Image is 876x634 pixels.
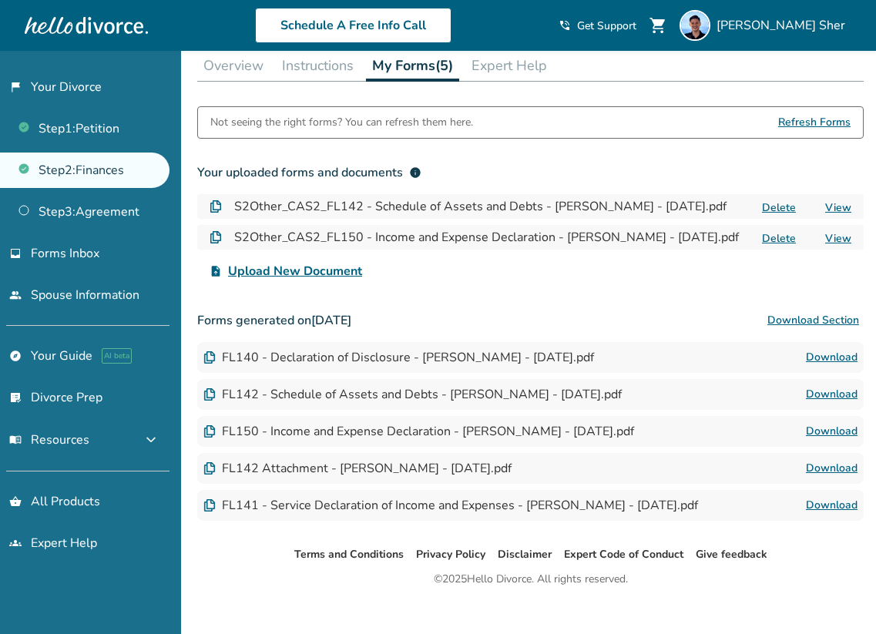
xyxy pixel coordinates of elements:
img: Omar Sher [680,10,710,41]
img: Document [203,388,216,401]
span: inbox [9,247,22,260]
a: Terms and Conditions [294,547,404,562]
img: Document [203,351,216,364]
span: menu_book [9,434,22,446]
span: phone_in_talk [559,19,571,32]
li: Give feedback [696,545,767,564]
a: Download [806,459,858,478]
img: Document [203,462,216,475]
span: Upload New Document [228,262,362,280]
span: shopping_cart [649,16,667,35]
h3: Forms generated on [DATE] [197,305,864,336]
a: Expert Code of Conduct [564,547,683,562]
button: Delete [757,230,800,247]
img: Document [210,200,222,213]
div: FL142 - Schedule of Assets and Debts - [PERSON_NAME] - [DATE].pdf [203,386,622,403]
h4: S2Other_CAS2_FL150 - Income and Expense Declaration - [PERSON_NAME] - [DATE].pdf [234,228,739,247]
span: [PERSON_NAME] Sher [717,17,851,34]
span: Resources [9,431,89,448]
span: Refresh Forms [778,107,851,138]
button: Delete [757,200,800,216]
a: View [825,200,851,215]
span: AI beta [102,348,132,364]
span: expand_more [142,431,160,449]
span: shopping_basket [9,495,22,508]
li: Disclaimer [498,545,552,564]
div: FL142 Attachment - [PERSON_NAME] - [DATE].pdf [203,460,512,477]
a: Download [806,385,858,404]
button: My Forms(5) [366,50,459,82]
span: groups [9,537,22,549]
a: Download [806,422,858,441]
a: Schedule A Free Info Call [255,8,451,43]
div: FL141 - Service Declaration of Income and Expenses - [PERSON_NAME] - [DATE].pdf [203,497,698,514]
span: explore [9,350,22,362]
span: upload_file [210,265,222,277]
a: phone_in_talkGet Support [559,18,636,33]
button: Expert Help [465,50,553,81]
img: Document [203,499,216,512]
span: people [9,289,22,301]
span: list_alt_check [9,391,22,404]
button: Overview [197,50,270,81]
button: Instructions [276,50,360,81]
span: flag_2 [9,81,22,93]
a: Download [806,348,858,367]
span: Forms Inbox [31,245,99,262]
div: Not seeing the right forms? You can refresh them here. [210,107,473,138]
a: Download [806,496,858,515]
h4: S2Other_CAS2_FL142 - Schedule of Assets and Debts - [PERSON_NAME] - [DATE].pdf [234,197,727,216]
div: © 2025 Hello Divorce. All rights reserved. [434,570,628,589]
span: info [409,166,421,179]
span: Get Support [577,18,636,33]
a: Privacy Policy [416,547,485,562]
img: Document [203,425,216,438]
div: Your uploaded forms and documents [197,163,421,182]
div: FL150 - Income and Expense Declaration - [PERSON_NAME] - [DATE].pdf [203,423,634,440]
button: Download Section [763,305,864,336]
iframe: Chat Widget [799,560,876,634]
a: View [825,231,851,246]
div: FL140 - Declaration of Disclosure - [PERSON_NAME] - [DATE].pdf [203,349,594,366]
img: Document [210,231,222,243]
